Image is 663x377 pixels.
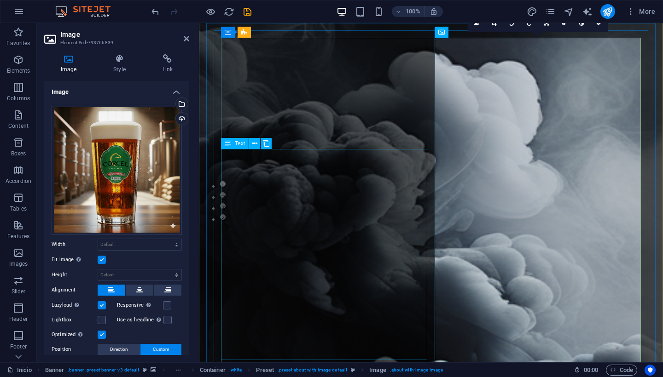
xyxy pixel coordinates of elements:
button: 2 [21,169,27,175]
button: Direction [98,344,140,355]
button: 1 [21,158,27,164]
span: Click to select. Double-click to edit [256,365,274,376]
h4: Style [97,54,145,74]
button: 100% [392,6,425,17]
button: Custom [140,344,181,355]
label: Width [52,242,98,247]
p: Columns [7,95,30,102]
i: This element is a customizable preset [351,367,355,372]
nav: breadcrumb [45,365,443,376]
span: Custom [153,344,169,355]
span: . banner .preset-banner-v3-default [68,365,139,376]
i: Pages (Ctrl+Alt+S) [545,6,556,17]
span: : [590,366,592,373]
i: Publish [602,6,613,17]
i: On resize automatically adjust zoom level to fit chosen device. [430,7,438,16]
i: This element is a customizable preset [143,367,147,372]
button: reload [223,6,234,17]
span: Click to select. Double-click to edit [200,365,226,376]
p: Elements [7,67,30,74]
i: Save (Ctrl+S) [242,6,253,17]
h4: Link [146,54,189,74]
a: Blur [555,15,573,32]
button: Code [606,365,637,376]
span: Text [235,141,245,146]
i: Design (Ctrl+Alt+Y) [527,6,537,17]
span: 00 00 [584,365,598,376]
a: Greyscale [573,15,590,32]
button: Click here to leave preview mode and continue editing [205,6,216,17]
div: Gemini_Generated_Image_mcl4olmcl4olmcl4-vsgjo0Xmjx8gU_07NdF6yQ.png [52,105,182,235]
button: navigator [564,6,575,17]
button: undo [150,6,161,17]
p: Tables [10,205,27,212]
label: Optimized [52,329,98,340]
button: text_generator [582,6,593,17]
span: More [626,7,655,16]
label: Lazyload [52,300,98,311]
label: Alignment [52,285,98,296]
p: Images [9,260,28,268]
label: Position [52,344,98,355]
i: This element contains a background [151,367,156,372]
a: Confirm ( ⌘ ⏎ ) [590,15,608,32]
i: Navigator [564,6,574,17]
label: Use as headline [117,314,163,326]
h2: Image [60,30,189,39]
p: Favorites [6,40,30,47]
p: Slider [12,288,26,295]
a: Change orientation [538,15,555,32]
a: Select files from the file manager, stock photos, or upload file(s) [468,15,485,32]
i: AI Writer [582,6,593,17]
a: Rotate left 90° [503,15,520,32]
a: Click to cancel selection. Double-click to open Pages [7,365,32,376]
label: Fit image [52,254,98,265]
button: design [527,6,538,17]
button: save [242,6,253,17]
span: . about-with-image-image [390,365,443,376]
button: Usercentrics [645,365,656,376]
span: Click to select. Double-click to edit [369,365,386,376]
label: Lightbox [52,314,98,326]
i: Reload page [224,6,234,17]
p: Content [8,122,29,130]
h4: Image [44,81,189,97]
button: publish [600,4,615,19]
button: More [622,4,659,19]
span: . preset-about-with-image-default [278,365,347,376]
p: Accordion [6,177,31,185]
span: Click to select. Double-click to edit [45,365,64,376]
p: Footer [10,343,27,350]
p: Boxes [11,150,26,157]
label: Height [52,272,98,277]
span: Code [610,365,633,376]
p: Features [7,233,29,240]
button: pages [545,6,556,17]
i: Undo: Change image (Ctrl+Z) [150,6,161,17]
h6: Session time [574,365,599,376]
h4: Image [44,54,97,74]
button: 3 [21,180,27,186]
span: Direction [110,344,128,355]
button: 4 [21,191,27,197]
a: Rotate right 90° [520,15,538,32]
p: Header [9,315,28,323]
a: Crop mode [485,15,503,32]
label: Responsive [117,300,163,311]
img: Editor Logo [53,6,122,17]
h6: 100% [406,6,420,17]
span: . white [229,365,242,376]
h3: Element #ed-793766839 [60,39,171,47]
